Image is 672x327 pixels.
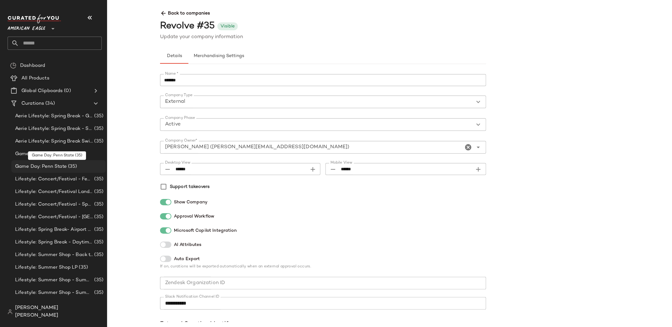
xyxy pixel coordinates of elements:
i: Mobile View appended action [475,166,482,173]
span: (35) [93,302,103,309]
span: Approval Workflow [174,213,214,220]
span: Lifestyle: Spring Break- Airport Style [15,226,93,233]
span: External [165,98,185,106]
span: Lifestyle: Summer Shop LP [15,264,78,271]
span: Global Clipboards [21,87,63,95]
span: Lifestyle: Summer Shop - Back to School Essentials [15,251,93,259]
span: Details [166,54,182,59]
span: Show Company [174,199,208,206]
span: Game Day: Penn State [15,163,67,170]
i: Desktop View prepended action [164,166,171,173]
div: If on, curations will be exported automatically when an external approval occurs. [160,265,486,269]
span: Lifestyle: Summer Shop - Summer Abroad [15,277,93,284]
span: (35) [93,176,103,183]
span: American Eagle [8,21,45,33]
span: [PERSON_NAME] [PERSON_NAME] [15,304,102,319]
span: (35) [93,239,103,246]
span: Microsoft Copilot Integration [174,227,237,234]
img: svg%3e [10,62,16,69]
span: Dashboard [20,62,45,69]
span: Aerie Lifestyle: Spring Break - Sporty [15,125,93,132]
span: Merchandising Settings [193,54,244,59]
span: (35) [93,125,103,132]
i: Open [475,143,482,151]
span: Aerie Lifestyle: Spring Break - Girly/Femme [15,113,93,120]
span: (35) [93,289,103,296]
span: (35) [53,150,63,158]
span: Lifestyle: Concert/Festival Landing Page [15,188,93,196]
img: svg%3e [8,309,13,314]
span: Game Day: OSU [15,150,53,158]
span: Lifestyle: Summer Shop - Summer Internship [15,289,93,296]
span: (0) [63,87,71,95]
span: Lifestyle: Spring Break - Daytime Casual [15,239,93,246]
div: Revolve #35 [160,19,215,33]
span: (34) [44,100,55,107]
i: Clear Company Owner* [465,143,472,151]
span: (35) [93,251,103,259]
span: Lifestyle: Concert/Festival - Femme [15,176,93,183]
span: Active [165,121,181,128]
span: Lifestyle: Summer Shop - Summer Study Sessions [15,302,93,309]
img: cfy_white_logo.C9jOOHJF.svg [8,15,61,23]
span: (35) [93,277,103,284]
span: Lifestyle: Concert/Festival - Sporty [15,201,93,208]
span: (35) [93,226,103,233]
div: Visible [221,23,235,30]
span: (35) [78,264,88,271]
span: (35) [93,138,103,145]
span: Aerie Lifestyle: Spring Break Swimsuits Landing Page [15,138,93,145]
span: AI Attributes [174,242,202,248]
label: Support takeovers [170,182,210,191]
span: Auto Export [174,256,200,262]
span: Curations [21,100,44,107]
span: (35) [93,113,103,120]
i: Mobile View prepended action [329,166,337,173]
span: (35) [93,213,103,221]
span: (35) [93,201,103,208]
span: (35) [67,163,77,170]
i: Desktop View appended action [309,166,317,173]
span: All Products [21,75,49,82]
span: (35) [93,188,103,196]
span: Lifestyle: Concert/Festival - [GEOGRAPHIC_DATA] [15,213,93,221]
